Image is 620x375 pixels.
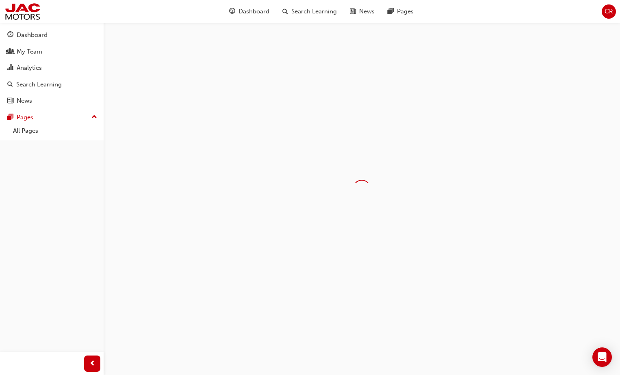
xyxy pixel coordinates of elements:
[3,110,100,125] button: Pages
[7,65,13,72] span: chart-icon
[91,112,97,123] span: up-icon
[397,7,414,16] span: Pages
[291,7,337,16] span: Search Learning
[7,48,13,56] span: people-icon
[3,26,100,110] button: DashboardMy TeamAnalyticsSearch LearningNews
[223,3,276,20] a: guage-iconDashboard
[16,80,62,89] div: Search Learning
[359,7,375,16] span: News
[17,96,32,106] div: News
[3,28,100,43] a: Dashboard
[238,7,269,16] span: Dashboard
[17,113,33,122] div: Pages
[7,97,13,105] span: news-icon
[4,2,41,21] img: jac-portal
[605,7,613,16] span: CR
[602,4,616,19] button: CR
[17,47,42,56] div: My Team
[229,6,235,17] span: guage-icon
[7,81,13,88] span: search-icon
[17,63,42,73] div: Analytics
[282,6,288,17] span: search-icon
[592,347,612,367] div: Open Intercom Messenger
[388,6,394,17] span: pages-icon
[3,77,100,92] a: Search Learning
[10,125,100,137] a: All Pages
[381,3,420,20] a: pages-iconPages
[3,60,100,75] a: Analytics
[276,3,343,20] a: search-iconSearch Learning
[343,3,381,20] a: news-iconNews
[3,93,100,108] a: News
[350,6,356,17] span: news-icon
[7,114,13,121] span: pages-icon
[17,30,48,40] div: Dashboard
[89,359,95,369] span: prev-icon
[3,44,100,59] a: My Team
[7,32,13,39] span: guage-icon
